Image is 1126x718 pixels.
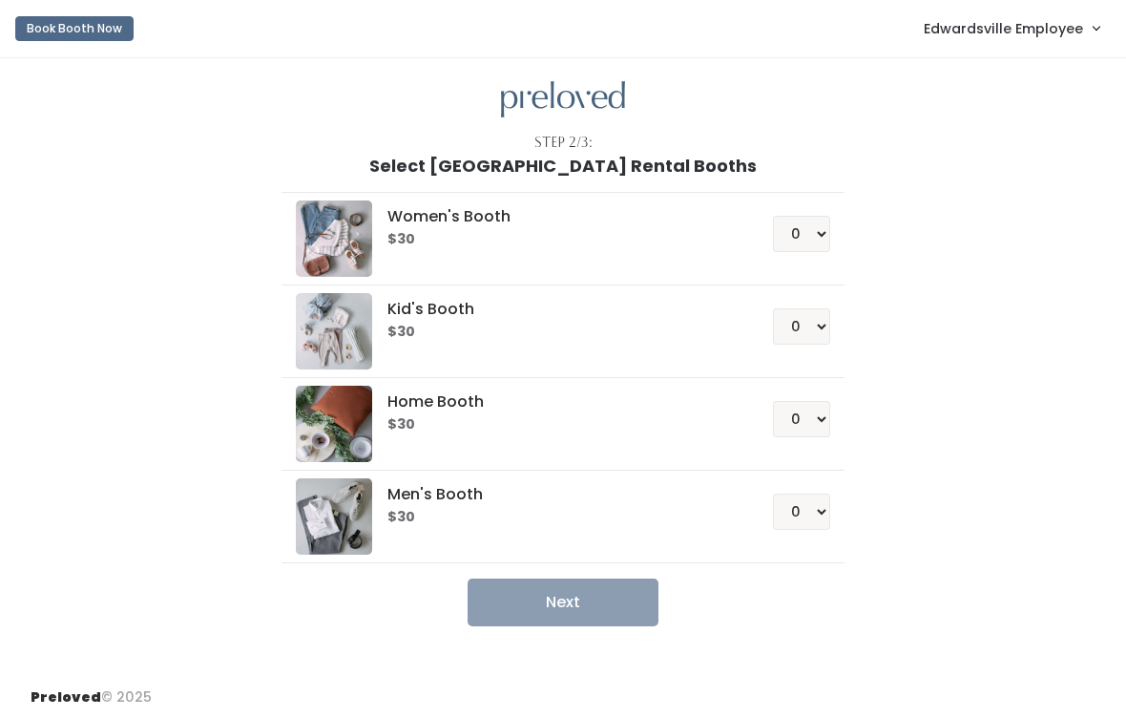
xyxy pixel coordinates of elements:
h5: Women's Booth [387,208,726,225]
h5: Men's Booth [387,486,726,503]
img: preloved logo [296,478,372,555]
a: Book Booth Now [15,8,134,50]
button: Next [468,579,658,626]
div: Step 2/3: [534,133,593,153]
h6: $30 [387,510,726,525]
h6: $30 [387,232,726,247]
div: © 2025 [31,672,152,707]
img: preloved logo [296,293,372,370]
img: preloved logo [296,201,372,277]
img: preloved logo [501,81,625,118]
h5: Home Booth [387,393,726,411]
span: Preloved [31,687,101,707]
a: Edwardsville Employee [905,8,1118,49]
img: preloved logo [296,386,372,462]
h5: Kid's Booth [387,301,726,318]
h6: $30 [387,325,726,340]
h6: $30 [387,417,726,433]
span: Edwardsville Employee [924,18,1083,39]
h1: Select [GEOGRAPHIC_DATA] Rental Booths [369,157,757,176]
button: Book Booth Now [15,16,134,41]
